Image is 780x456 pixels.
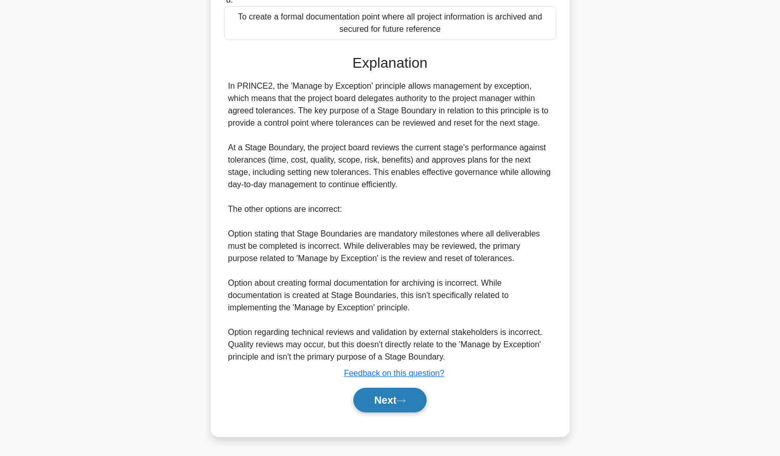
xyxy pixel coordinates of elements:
[344,369,445,378] a: Feedback on this question?
[228,80,552,363] div: In PRINCE2, the 'Manage by Exception' principle allows management by exception, which means that ...
[353,388,427,412] button: Next
[224,6,556,40] div: To create a formal documentation point where all project information is archived and secured for ...
[230,54,550,72] h3: Explanation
